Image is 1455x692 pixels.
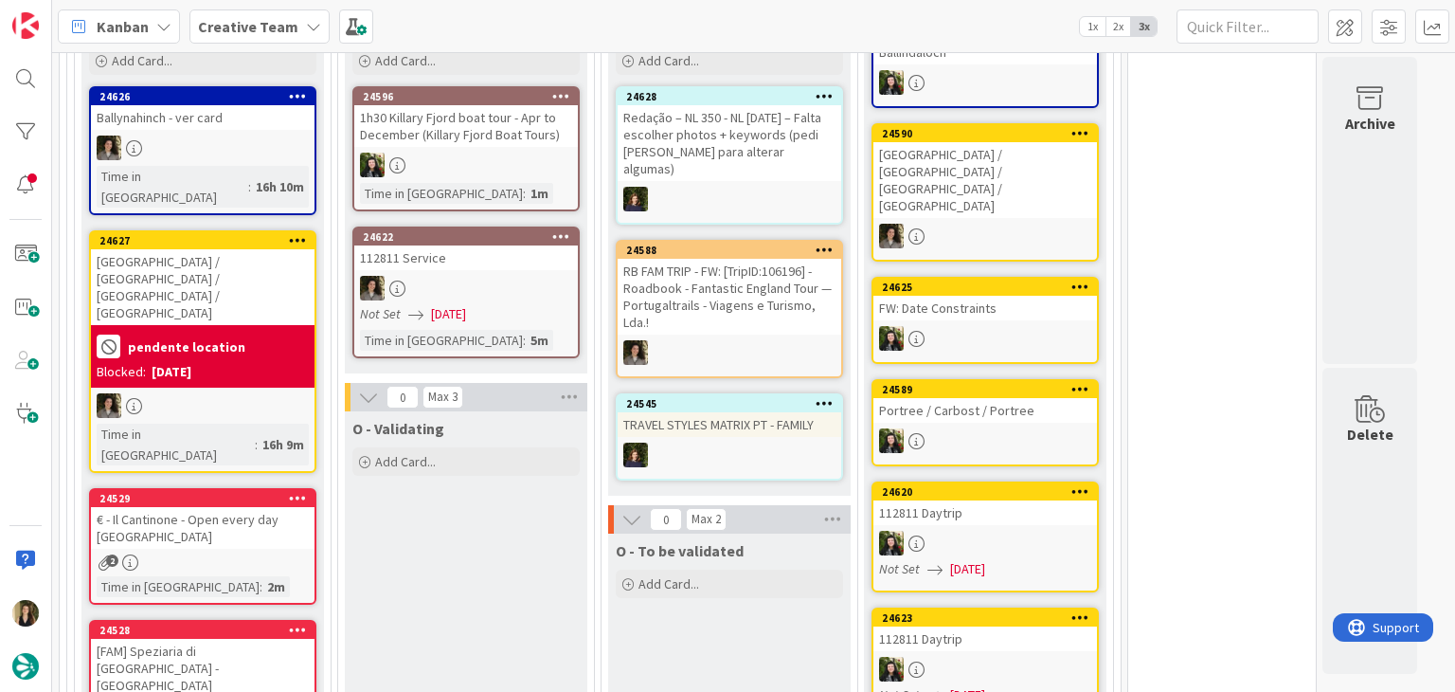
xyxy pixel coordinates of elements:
span: Add Card... [375,52,436,69]
div: BC [873,531,1097,555]
span: 3x [1131,17,1157,36]
div: 24623 [882,611,1097,625]
img: BC [879,70,904,95]
img: BC [879,657,904,682]
img: Visit kanbanzone.com [12,12,39,39]
div: Portree / Carbost / Portree [873,398,1097,423]
div: 24588 [626,244,841,257]
div: 24627 [91,232,314,249]
div: Max 3 [428,392,458,402]
div: 24622 [354,228,578,246]
div: Delete [1347,423,1393,446]
div: [GEOGRAPHIC_DATA] / [GEOGRAPHIC_DATA] / [GEOGRAPHIC_DATA] / [GEOGRAPHIC_DATA] [91,249,314,325]
div: 24528 [99,624,314,637]
div: 24590 [882,127,1097,140]
div: 24623 [873,610,1097,627]
i: Not Set [879,560,920,577]
div: 24529 [99,492,314,505]
div: 24545 [618,395,841,412]
div: 24590[GEOGRAPHIC_DATA] / [GEOGRAPHIC_DATA] / [GEOGRAPHIC_DATA] / [GEOGRAPHIC_DATA] [873,125,1097,218]
div: 24545 [626,397,841,410]
div: 24626 [99,90,314,103]
div: Max 2 [692,515,721,524]
span: [DATE] [950,559,985,579]
span: 0 [386,386,419,409]
span: : [248,176,251,197]
div: 24627 [99,234,314,247]
div: 16h 9m [258,434,309,455]
div: 24622112811 Service [354,228,578,270]
span: 0 [650,508,682,531]
div: 24596 [354,88,578,105]
div: 24529€ - Il Cantinone - Open every day [GEOGRAPHIC_DATA] [91,490,314,549]
div: 24590 [873,125,1097,142]
div: BC [873,70,1097,95]
span: [DATE] [431,304,466,324]
div: 5m [526,330,553,351]
div: 112811 Daytrip [873,627,1097,651]
div: Blocked: [97,362,146,382]
div: 24588 [618,242,841,259]
span: Add Card... [375,453,436,470]
i: Not Set [360,305,401,322]
div: 24588RB FAM TRIP - FW: [TripID:106196] - Roadbook - Fantastic England Tour — Portugaltrails - Via... [618,242,841,335]
div: 2m [262,576,290,597]
div: Time in [GEOGRAPHIC_DATA] [97,576,260,597]
div: MS [91,393,314,418]
div: 1h30 Killary Fjord boat tour - Apr to December (Killary Fjord Boat Tours) [354,105,578,147]
div: [DATE] [152,362,191,382]
span: Add Card... [638,575,699,592]
img: MS [879,224,904,248]
div: 245961h30 Killary Fjord boat tour - Apr to December (Killary Fjord Boat Tours) [354,88,578,147]
div: 112811 Service [354,246,578,270]
div: MS [91,136,314,160]
span: : [523,183,526,204]
img: MC [623,443,648,467]
div: 24589Portree / Carbost / Portree [873,381,1097,423]
span: 2x [1105,17,1131,36]
div: 24628Redação – NL 350 - NL [DATE] – Falta escolher photos + keywords (pedi [PERSON_NAME] para alt... [618,88,841,181]
span: 1x [1080,17,1105,36]
div: Ballynahinch - ver card [91,105,314,130]
span: Add Card... [112,52,172,69]
div: 24628 [626,90,841,103]
div: 24589 [873,381,1097,398]
div: FW: Date Constraints [873,296,1097,320]
div: 24529 [91,490,314,507]
div: 24622 [363,230,578,244]
img: MC [623,187,648,211]
div: Time in [GEOGRAPHIC_DATA] [360,330,523,351]
img: BC [360,153,385,177]
span: : [523,330,526,351]
div: 24625FW: Date Constraints [873,279,1097,320]
div: 24626Ballynahinch - ver card [91,88,314,130]
div: RB FAM TRIP - FW: [TripID:106196] - Roadbook - Fantastic England Tour — Portugaltrails - Viagens ... [618,259,841,335]
span: O - To be validated [616,541,744,560]
img: BC [879,428,904,453]
div: 1m [526,183,553,204]
div: Time in [GEOGRAPHIC_DATA] [97,424,255,465]
div: 24545TRAVEL STYLES MATRIX PT - FAMILY [618,395,841,437]
div: BC [354,153,578,177]
img: SP [12,600,39,627]
span: Support [40,3,86,26]
div: 24623112811 Daytrip [873,610,1097,651]
img: BC [879,531,904,555]
div: Time in [GEOGRAPHIC_DATA] [360,183,523,204]
div: 24589 [882,383,1097,396]
div: BC [873,428,1097,453]
span: Add Card... [638,52,699,69]
img: MS [623,340,648,365]
div: MS [354,276,578,300]
div: BC [873,326,1097,351]
div: 24625 [882,281,1097,294]
img: BC [879,326,904,351]
div: 24596 [363,90,578,103]
input: Quick Filter... [1177,9,1319,44]
div: 24620 [873,483,1097,501]
span: O - Validating [352,419,444,438]
span: : [260,576,262,597]
div: BC [873,657,1097,682]
div: 24620112811 Daytrip [873,483,1097,525]
div: Time in [GEOGRAPHIC_DATA] [97,166,248,208]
